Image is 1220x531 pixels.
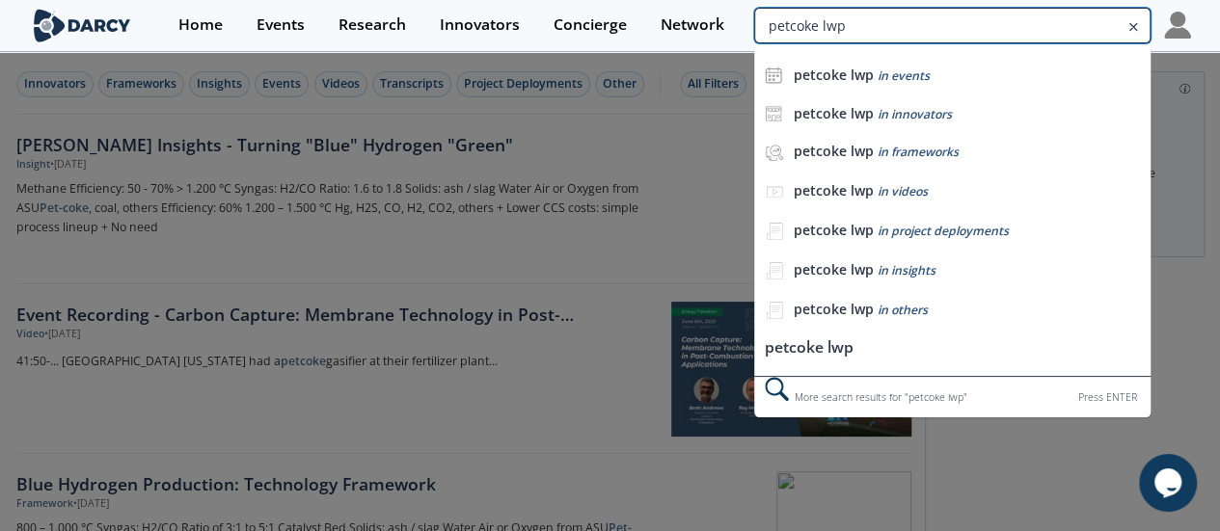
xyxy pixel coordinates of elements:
[440,17,520,33] div: Innovators
[794,300,874,318] b: petcoke lwp
[765,105,782,122] img: icon
[878,262,935,279] span: in insights
[1139,454,1201,512] iframe: chat widget
[754,331,1150,366] li: petcoke lwp
[794,221,874,239] b: petcoke lwp
[878,223,1009,239] span: in project deployments
[554,17,627,33] div: Concierge
[794,260,874,279] b: petcoke lwp
[661,17,724,33] div: Network
[1078,387,1137,408] div: Press ENTER
[878,302,928,318] span: in others
[754,376,1150,417] div: More search results for " petcoke lwp "
[178,17,223,33] div: Home
[878,183,928,199] span: in videos
[794,181,874,199] b: petcoke lwp
[1164,12,1191,39] img: Profile
[765,66,782,84] img: icon
[339,17,406,33] div: Research
[30,9,135,42] img: logo-wide.svg
[794,104,874,122] b: petcoke lwp
[878,67,930,84] span: in events
[257,17,305,33] div: Events
[878,144,959,160] span: in frameworks
[794,142,874,160] b: petcoke lwp
[754,8,1150,43] input: Advanced Search
[794,66,874,84] b: petcoke lwp
[878,106,952,122] span: in innovators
